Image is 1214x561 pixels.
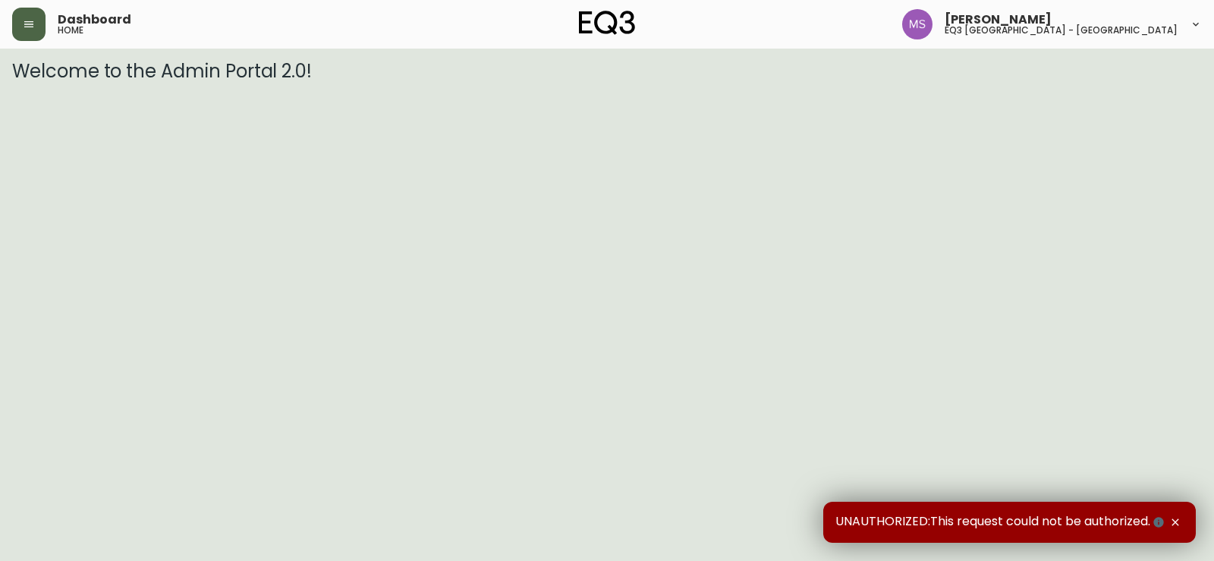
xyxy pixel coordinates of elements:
[579,11,635,35] img: logo
[945,14,1052,26] span: [PERSON_NAME]
[58,26,83,35] h5: home
[58,14,131,26] span: Dashboard
[12,61,1202,82] h3: Welcome to the Admin Portal 2.0!
[835,514,1167,531] span: UNAUTHORIZED:This request could not be authorized.
[945,26,1178,35] h5: eq3 [GEOGRAPHIC_DATA] - [GEOGRAPHIC_DATA]
[902,9,933,39] img: 1b6e43211f6f3cc0b0729c9049b8e7af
